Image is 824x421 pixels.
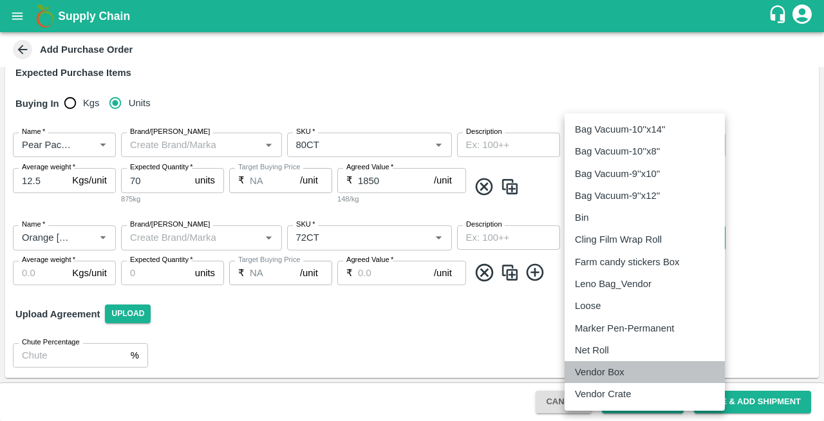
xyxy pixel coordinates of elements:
p: Bag Vacuum-10''x8'' [575,144,660,158]
p: Farm candy stickers Box [575,255,680,269]
p: Bag Vacuum-10''x14'' [575,122,666,136]
p: Net Roll [575,343,609,357]
p: Cling Film Wrap Roll [575,232,662,247]
p: Bin [575,210,588,225]
p: Bag Vacuum-9''x10'' [575,167,660,181]
p: Leno Bag_Vendor [575,277,651,291]
p: Vendor Crate [575,387,631,401]
p: Marker Pen-Permanent [575,321,674,335]
p: Vendor Box [575,365,624,379]
p: Loose [575,299,601,313]
p: Bag Vacuum-9''x12'' [575,189,660,203]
